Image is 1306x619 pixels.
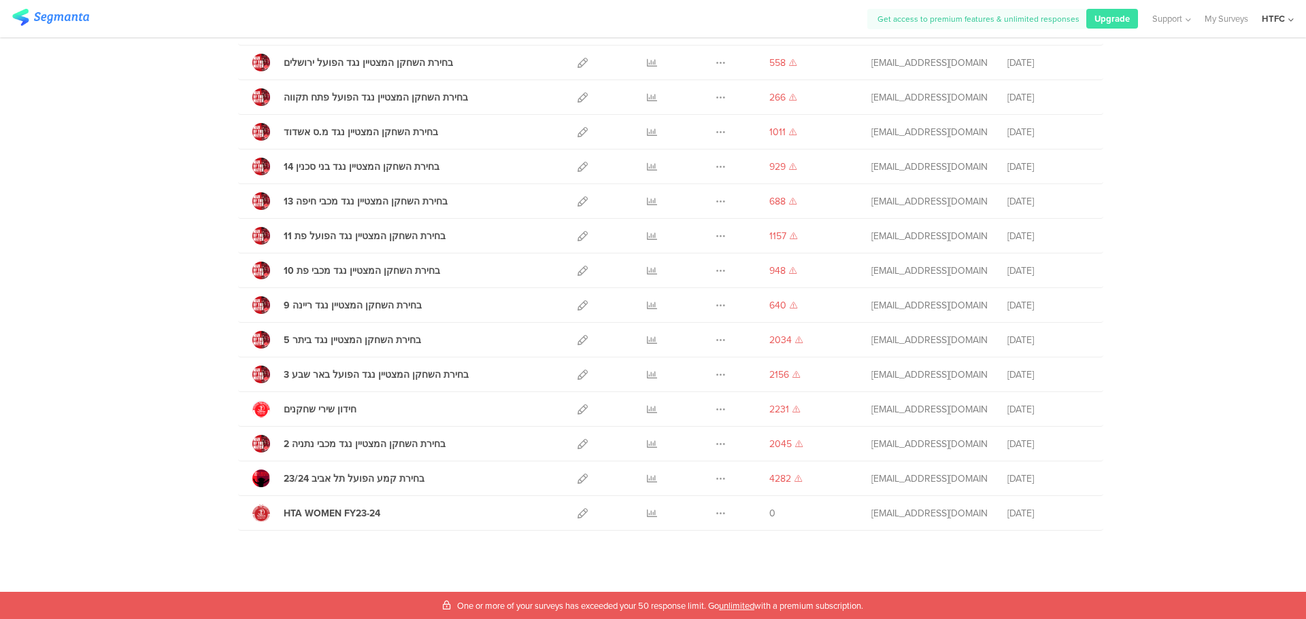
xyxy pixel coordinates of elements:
div: בחירת השחקן המצטיין נגד ביתר 5 [284,333,421,347]
a: חידון שירי שחקנים [252,400,356,418]
div: ortal@htafc.co.il [871,333,987,347]
div: [DATE] [1007,472,1089,486]
div: ortal@htafc.co.il [871,298,987,313]
div: בחירת השחקן המצטיין נגד מכבי פת 10 [284,264,440,278]
span: 640 [769,298,786,313]
a: בחירת השחקן המצטיין נגד ביתר 5 [252,331,421,349]
span: One or more of your surveys has exceeded your 50 response limit. Go with a premium subscription. [457,599,863,612]
span: 948 [769,264,786,278]
div: [DATE] [1007,125,1089,139]
div: [DATE] [1007,298,1089,313]
div: [DATE] [1007,264,1089,278]
img: segmanta logo [12,9,89,26]
a: בחירת השחקן המצטיין נגד בני סכנין 14 [252,158,439,175]
div: ortal@htafc.co.il [871,160,987,174]
a: בחירת קמע הפועל תל אביב 23/24 [252,470,424,487]
a: HTA WOMEN FY23-24 [252,504,380,522]
span: 0 [769,506,775,520]
div: בחירת השחקן המצטיין נגד ריינה 9 [284,298,422,313]
div: בחירת השחקן המצטיין נגד הפועל ירושלים [284,56,453,70]
div: [DATE] [1007,333,1089,347]
span: 688 [769,194,786,209]
span: 1157 [769,229,786,243]
div: בחירת השחקן המצטיין נגד מכבי נתניה 2 [284,437,446,451]
a: בחירת השחקן המצטיין נגד הפועל פתח תקווה [252,88,468,106]
span: 2034 [769,333,792,347]
span: 266 [769,90,786,105]
a: בחירת השחקן המצטיין נגד ריינה 9 [252,296,422,314]
div: ortal@htafc.co.il [871,56,987,70]
div: ortal@htafc.co.il [871,229,987,243]
div: HTFC [1262,12,1285,25]
span: Get access to premium features & unlimited responses [877,13,1079,25]
div: בחירת השחקן המצטיין נגד הפועל באר שבע 3 [284,368,469,382]
a: בחירת השחקן המצטיין נגד הפועל ירושלים [252,54,453,71]
div: ortal@htafc.co.il [871,194,987,209]
div: [DATE] [1007,90,1089,105]
div: בחירת השחקן המצטיין נגד הפועל פת 11 [284,229,446,243]
a: בחירת השחקן המצטיין נגד הפועל באר שבע 3 [252,366,469,383]
a: בחירת השחקן המצטיין נגד מכבי נתניה 2 [252,435,446,453]
div: [DATE] [1007,194,1089,209]
span: 1011 [769,125,786,139]
div: ortal@htafc.co.il [871,125,987,139]
div: ortal@htafc.co.il [871,264,987,278]
span: unlimited [719,599,754,612]
div: [DATE] [1007,402,1089,417]
span: 2231 [769,402,789,417]
a: בחירת השחקן המצטיין נגד הפועל פת 11 [252,227,446,245]
span: 2045 [769,437,792,451]
div: בחירת השחקן המצטיין נגד בני סכנין 14 [284,160,439,174]
span: Upgrade [1094,12,1130,25]
div: בחירת השחקן המצטיין נגד מ.ס אשדוד [284,125,438,139]
div: HTA WOMEN FY23-24 [284,506,380,520]
div: בחירת השחקן המצטיין נגד הפועל פתח תקווה [284,90,468,105]
div: [DATE] [1007,506,1089,520]
div: ortal@htafc.co.il [871,90,987,105]
a: בחירת השחקן המצטיין נגד מ.ס אשדוד [252,123,438,141]
span: 558 [769,56,786,70]
div: חידון שירי שחקנים [284,402,356,417]
span: 4282 [769,472,791,486]
div: [DATE] [1007,160,1089,174]
div: ortal@htafc.co.il [871,506,987,520]
a: בחירת השחקן המצטיין נגד מכבי פת 10 [252,262,440,279]
div: [DATE] [1007,368,1089,382]
div: ortal@htafc.co.il [871,402,987,417]
span: 929 [769,160,786,174]
div: ortal@htafc.co.il [871,368,987,382]
div: [DATE] [1007,56,1089,70]
div: [DATE] [1007,437,1089,451]
span: 2156 [769,368,789,382]
span: Support [1152,12,1182,25]
div: ortal@htafc.co.il [871,472,987,486]
div: בחירת קמע הפועל תל אביב 23/24 [284,472,424,486]
div: ortal@htafc.co.il [871,437,987,451]
div: בחירת השחקן המצטיין נגד מכבי חיפה 13 [284,194,448,209]
a: בחירת השחקן המצטיין נגד מכבי חיפה 13 [252,192,448,210]
div: [DATE] [1007,229,1089,243]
